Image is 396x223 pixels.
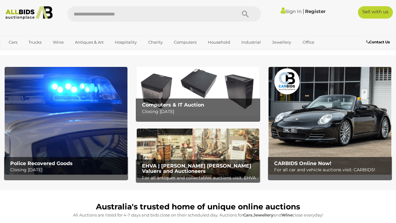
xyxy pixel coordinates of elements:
[10,166,125,174] p: Closing [DATE]
[111,37,141,47] a: Hospitality
[10,160,73,166] b: Police Recovered Goods
[366,40,390,44] b: Contact Us
[237,37,265,47] a: Industrial
[274,160,331,166] b: CARBIDS Online Now!
[305,8,325,14] a: Register
[71,37,108,47] a: Antiques & Art
[137,67,260,116] a: Computers & IT Auction Computers & IT Auction Closing [DATE]
[28,47,80,58] a: [GEOGRAPHIC_DATA]
[269,67,391,174] a: CARBIDS Online Now! CARBIDS Online Now! For all car and vehicle auctions visit: CARBIDS!
[230,6,261,22] button: Search
[142,163,251,174] b: EHVA | [PERSON_NAME] [PERSON_NAME] Valuers and Auctioneers
[358,6,393,19] a: Sell with us
[5,67,127,174] img: Police Recovered Goods
[142,174,257,182] p: For all antiques and collectables auctions visit: EHVA
[24,37,45,47] a: Trucks
[137,129,260,178] a: EHVA | Evans Hastings Valuers and Auctioneers EHVA | [PERSON_NAME] [PERSON_NAME] Valuers and Auct...
[299,37,318,47] a: Office
[144,37,167,47] a: Charity
[5,37,21,47] a: Cars
[8,212,388,219] p: All Auctions are listed for 4-7 days and bids close on their scheduled day. Auctions for , and cl...
[282,212,293,217] strong: Wine
[366,39,391,46] a: Contact Us
[268,37,295,47] a: Jewellery
[137,129,260,178] img: EHVA | Evans Hastings Valuers and Auctioneers
[49,37,68,47] a: Wine
[8,203,388,211] h1: Australia's trusted home of unique online auctions
[274,166,389,174] p: For all car and vehicle auctions visit: CARBIDS!
[3,6,55,20] img: Allbids.com.au
[142,108,257,116] p: Closing [DATE]
[303,8,304,15] span: |
[243,212,252,217] strong: Cars
[269,67,391,174] img: CARBIDS Online Now!
[142,102,204,108] b: Computers & IT Auction
[204,37,234,47] a: Household
[170,37,200,47] a: Computers
[281,8,302,14] a: Sign In
[253,212,273,217] strong: Jewellery
[137,67,260,116] img: Computers & IT Auction
[5,67,127,174] a: Police Recovered Goods Police Recovered Goods Closing [DATE]
[5,47,25,58] a: Sports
